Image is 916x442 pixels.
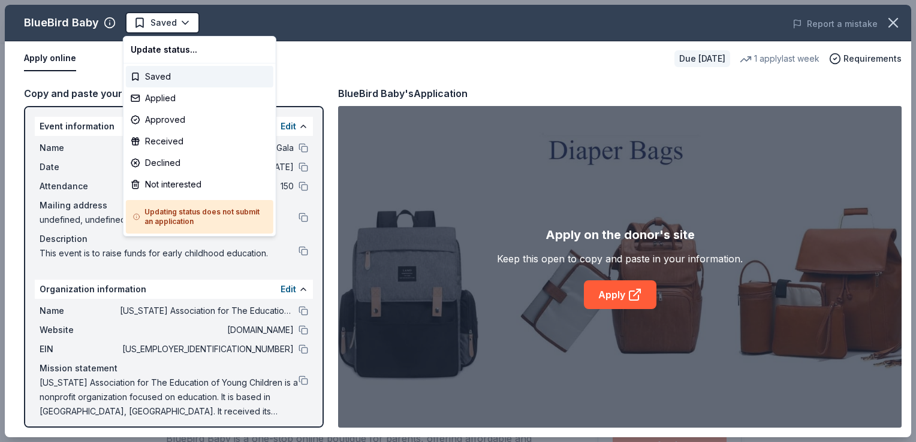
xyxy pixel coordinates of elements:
[133,207,266,226] h5: Updating status does not submit an application
[126,39,273,60] div: Update status...
[126,174,273,195] div: Not interested
[126,66,273,87] div: Saved
[233,14,329,29] span: 2025 4th Annual NMAEYC Snowball Gala
[126,87,273,109] div: Applied
[126,152,273,174] div: Declined
[126,109,273,131] div: Approved
[126,131,273,152] div: Received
